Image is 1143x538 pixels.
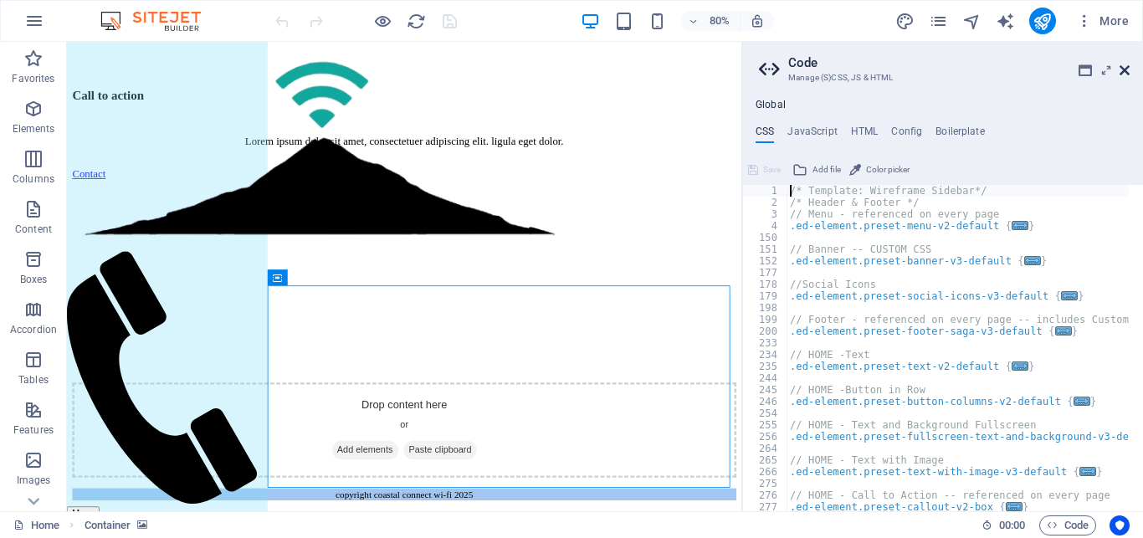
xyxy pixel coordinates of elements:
button: More [1069,8,1135,34]
div: 179 [743,290,788,302]
div: 1 [743,185,788,197]
div: 200 [743,325,788,337]
h4: Config [891,126,922,144]
div: 4 [743,220,788,232]
div: 246 [743,396,788,407]
h4: HTML [851,126,879,144]
div: 275 [743,478,788,489]
div: 254 [743,407,788,419]
button: publish [1029,8,1056,34]
button: reload [406,11,426,31]
div: 198 [743,302,788,314]
button: Code [1039,515,1096,535]
p: Tables [18,373,49,387]
div: 177 [743,267,788,279]
div: 178 [743,279,788,290]
i: Publish [1033,12,1052,31]
p: Accordion [10,323,57,336]
span: ... [1061,291,1078,300]
div: 245 [743,384,788,396]
div: 150 [743,232,788,243]
h4: JavaScript [787,126,837,144]
button: design [895,11,915,31]
div: 255 [743,419,788,431]
div: 266 [743,466,788,478]
i: Navigator [962,12,982,31]
div: 276 [743,489,788,501]
i: Pages (Ctrl+Alt+S) [929,12,948,31]
nav: breadcrumb [85,515,148,535]
span: Color picker [866,160,910,180]
div: 264 [743,443,788,454]
div: 2 [743,197,788,208]
i: AI Writer [996,12,1015,31]
img: Editor Logo [96,11,222,31]
span: : [1011,519,1013,531]
div: 244 [743,372,788,384]
p: Columns [13,172,54,186]
span: Paste clipboard [421,499,513,522]
span: ... [1012,361,1028,371]
h3: Manage (S)CSS, JS & HTML [788,70,1096,85]
button: Add file [790,160,843,180]
a: Click to cancel selection. Double-click to open Pages [13,515,59,535]
div: 256 [743,431,788,443]
span: Click to select. Double-click to edit [85,515,131,535]
p: Features [13,423,54,437]
span: More [1076,13,1129,29]
h4: Boilerplate [935,126,985,144]
div: 3 [743,208,788,220]
p: Favorites [12,72,54,85]
h4: CSS [756,126,774,144]
div: 234 [743,349,788,361]
button: Color picker [847,160,912,180]
p: Images [17,474,51,487]
button: text_generator [996,11,1016,31]
span: ... [1012,221,1028,230]
div: 152 [743,255,788,267]
h6: Session time [982,515,1026,535]
h4: Global [756,99,786,112]
button: Usercentrics [1110,515,1130,535]
div: 199 [743,314,788,325]
button: pages [929,11,949,31]
i: This element contains a background [137,520,147,530]
span: ... [1079,467,1096,476]
div: 235 [743,361,788,372]
span: ... [1055,326,1072,336]
i: On resize automatically adjust zoom level to fit chosen device. [750,13,765,28]
i: Reload page [407,12,426,31]
span: Add file [812,160,841,180]
p: Elements [13,122,55,136]
span: ... [1024,256,1041,265]
button: navigator [962,11,982,31]
span: ... [1074,397,1090,406]
div: 233 [743,337,788,349]
p: Boxes [20,273,48,286]
p: Content [15,223,52,236]
button: 80% [681,11,741,31]
div: 265 [743,454,788,466]
div: 277 [743,501,788,513]
h2: Code [788,55,1130,70]
span: 00 00 [999,515,1025,535]
span: Add elements [331,499,414,522]
div: 151 [743,243,788,255]
h6: 80% [706,11,733,31]
i: Design (Ctrl+Alt+Y) [895,12,915,31]
span: Code [1047,515,1089,535]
